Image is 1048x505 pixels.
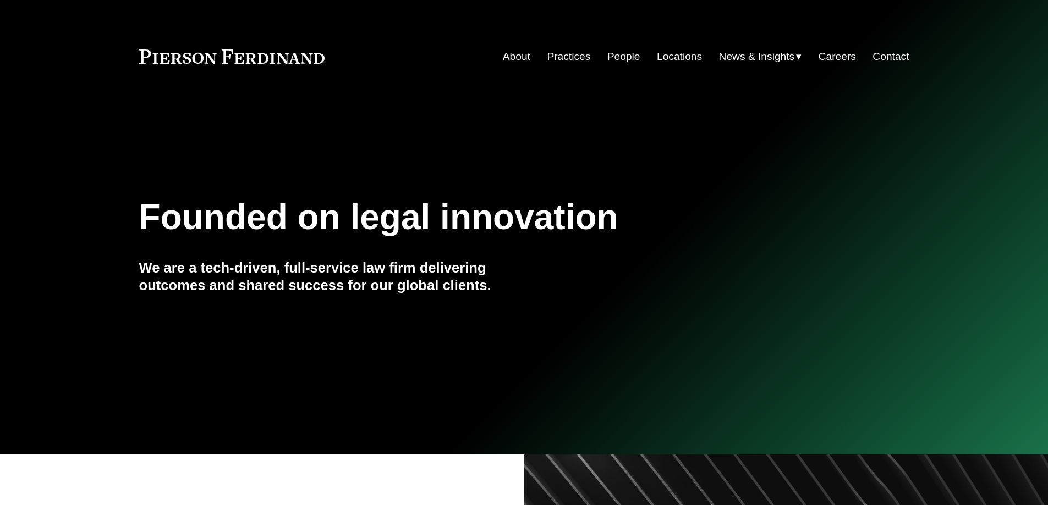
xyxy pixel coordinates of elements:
a: Careers [819,46,856,67]
a: About [503,46,530,67]
a: Contact [873,46,909,67]
a: People [607,46,640,67]
span: News & Insights [719,47,795,66]
h1: Founded on legal innovation [139,197,781,237]
h4: We are a tech-driven, full-service law firm delivering outcomes and shared success for our global... [139,259,524,295]
a: Practices [547,46,590,67]
a: folder dropdown [719,46,802,67]
a: Locations [657,46,702,67]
